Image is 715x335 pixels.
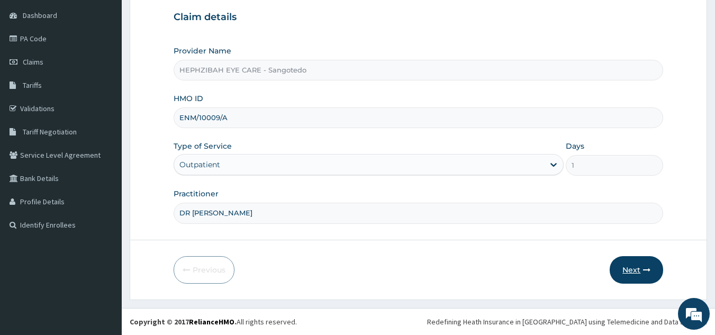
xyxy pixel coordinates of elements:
[174,46,231,56] label: Provider Name
[122,308,715,335] footer: All rights reserved.
[610,256,663,284] button: Next
[189,317,234,327] a: RelianceHMO
[23,57,43,67] span: Claims
[130,317,237,327] strong: Copyright © 2017 .
[20,53,43,79] img: d_794563401_company_1708531726252_794563401
[174,12,664,23] h3: Claim details
[174,107,664,128] input: Enter HMO ID
[23,127,77,137] span: Tariff Negotiation
[174,188,219,199] label: Practitioner
[427,316,707,327] div: Redefining Heath Insurance in [GEOGRAPHIC_DATA] using Telemedicine and Data Science!
[23,80,42,90] span: Tariffs
[174,93,203,104] label: HMO ID
[174,256,234,284] button: Previous
[61,100,146,207] span: We're online!
[179,159,220,170] div: Outpatient
[174,5,199,31] div: Minimize live chat window
[566,141,584,151] label: Days
[5,223,202,260] textarea: Type your message and hit 'Enter'
[23,11,57,20] span: Dashboard
[174,203,664,223] input: Enter Name
[174,141,232,151] label: Type of Service
[55,59,178,73] div: Chat with us now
